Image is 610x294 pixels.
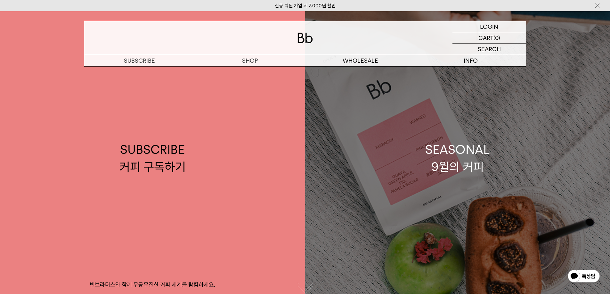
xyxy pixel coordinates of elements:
[119,141,186,175] div: SUBSCRIBE 커피 구독하기
[452,21,526,32] a: LOGIN
[275,3,336,9] a: 신규 회원 가입 시 3,000원 할인
[478,32,493,43] p: CART
[425,141,490,175] div: SEASONAL 9월의 커피
[305,55,416,66] p: WHOLESALE
[84,55,195,66] a: SUBSCRIBE
[297,33,313,43] img: 로고
[416,55,526,66] p: INFO
[493,32,500,43] p: (0)
[567,269,600,284] img: 카카오톡 채널 1:1 채팅 버튼
[195,55,305,66] a: SHOP
[478,44,501,55] p: SEARCH
[452,32,526,44] a: CART (0)
[480,21,498,32] p: LOGIN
